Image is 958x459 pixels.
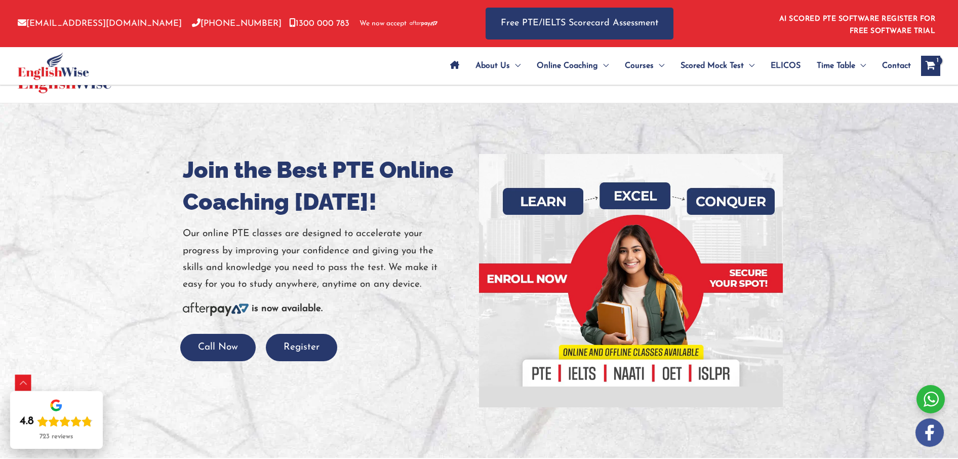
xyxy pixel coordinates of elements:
span: We now accept [360,19,407,29]
img: white-facebook.png [915,418,944,447]
span: Contact [882,48,911,84]
span: Online Coaching [537,48,598,84]
a: Scored Mock TestMenu Toggle [672,48,763,84]
p: Our online PTE classes are designed to accelerate your progress by improving your confidence and ... [183,225,471,293]
span: About Us [475,48,510,84]
a: ELICOS [763,48,809,84]
span: Courses [625,48,654,84]
a: [EMAIL_ADDRESS][DOMAIN_NAME] [18,19,182,28]
div: Rating: 4.8 out of 5 [20,414,93,429]
button: Register [266,334,337,362]
img: Afterpay-Logo [183,302,249,316]
div: 723 reviews [39,433,73,441]
b: is now available. [252,304,323,314]
a: Free PTE/IELTS Scorecard Assessment [486,8,673,40]
span: ELICOS [771,48,801,84]
a: Contact [874,48,911,84]
a: [PHONE_NUMBER] [192,19,282,28]
div: 4.8 [20,414,34,429]
span: Menu Toggle [510,48,521,84]
img: cropped-ew-logo [18,52,89,80]
img: Afterpay-Logo [410,21,437,26]
a: Online CoachingMenu Toggle [529,48,617,84]
a: Time TableMenu Toggle [809,48,874,84]
span: Menu Toggle [598,48,609,84]
span: Menu Toggle [855,48,866,84]
button: Call Now [180,334,256,362]
a: Call Now [180,342,256,352]
span: Menu Toggle [654,48,664,84]
span: Scored Mock Test [681,48,744,84]
a: About UsMenu Toggle [467,48,529,84]
a: View Shopping Cart, 1 items [921,56,940,76]
a: AI SCORED PTE SOFTWARE REGISTER FOR FREE SOFTWARE TRIAL [779,15,936,35]
span: Menu Toggle [744,48,754,84]
h1: Join the Best PTE Online Coaching [DATE]! [183,154,471,218]
span: Time Table [817,48,855,84]
a: Register [266,342,337,352]
nav: Site Navigation: Main Menu [442,48,911,84]
a: CoursesMenu Toggle [617,48,672,84]
a: 1300 000 783 [289,19,349,28]
aside: Header Widget 1 [773,7,940,40]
